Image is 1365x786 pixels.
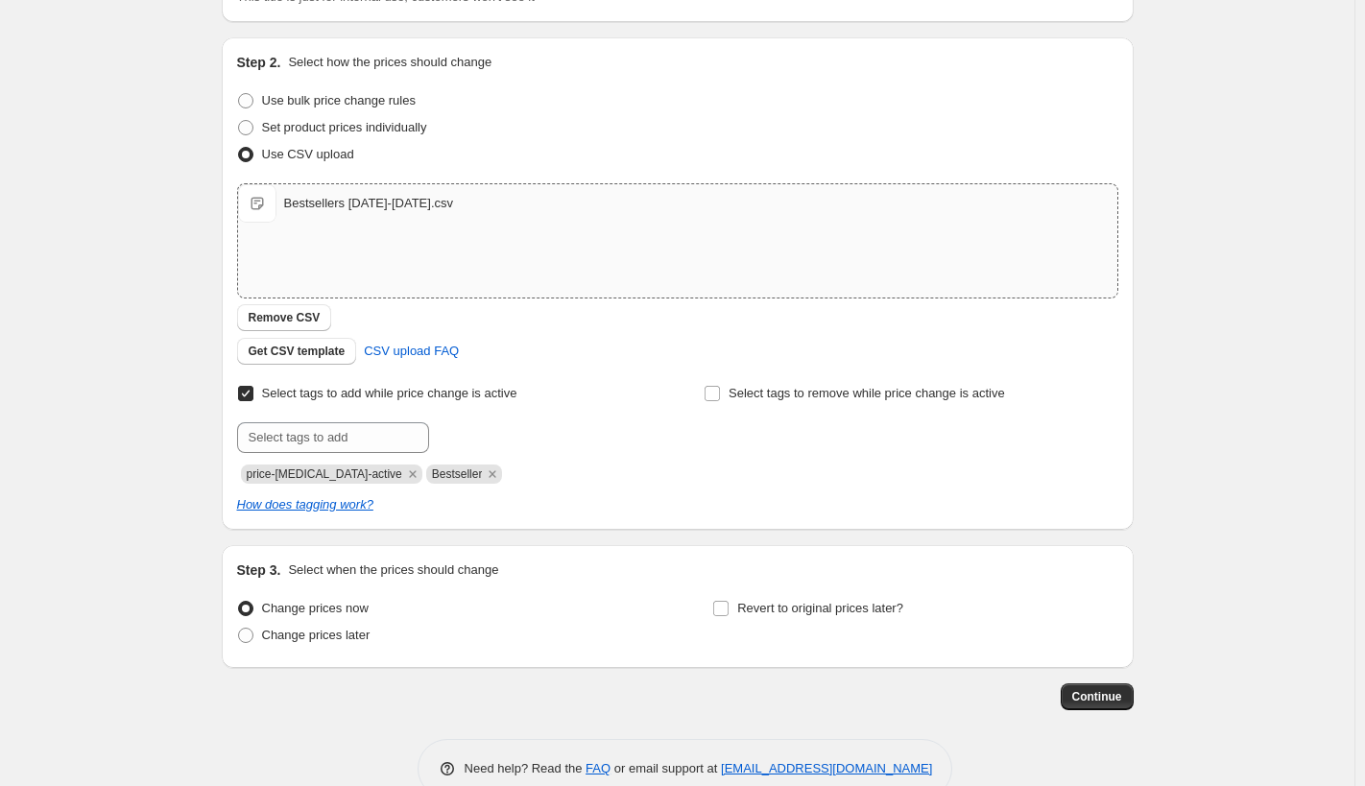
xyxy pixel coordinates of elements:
[249,344,346,359] span: Get CSV template
[247,467,402,481] span: price-change-job-active
[237,338,357,365] button: Get CSV template
[262,147,354,161] span: Use CSV upload
[284,194,454,213] div: Bestsellers [DATE]-[DATE].csv
[721,761,932,775] a: [EMAIL_ADDRESS][DOMAIN_NAME]
[262,628,371,642] span: Change prices later
[262,93,416,107] span: Use bulk price change rules
[737,601,903,615] span: Revert to original prices later?
[288,53,491,72] p: Select how the prices should change
[1072,689,1122,704] span: Continue
[432,467,483,481] span: Bestseller
[262,386,517,400] span: Select tags to add while price change is active
[237,304,332,331] button: Remove CSV
[465,761,587,775] span: Need help? Read the
[729,386,1005,400] span: Select tags to remove while price change is active
[262,601,369,615] span: Change prices now
[611,761,721,775] span: or email support at
[288,560,498,580] p: Select when the prices should change
[237,422,429,453] input: Select tags to add
[352,336,470,367] a: CSV upload FAQ
[237,560,281,580] h2: Step 3.
[1061,683,1134,710] button: Continue
[249,310,321,325] span: Remove CSV
[237,53,281,72] h2: Step 2.
[404,465,421,483] button: Remove price-change-job-active
[586,761,611,775] a: FAQ
[237,497,373,512] a: How does tagging work?
[262,120,427,134] span: Set product prices individually
[484,465,501,483] button: Remove Bestseller
[364,342,459,361] span: CSV upload FAQ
